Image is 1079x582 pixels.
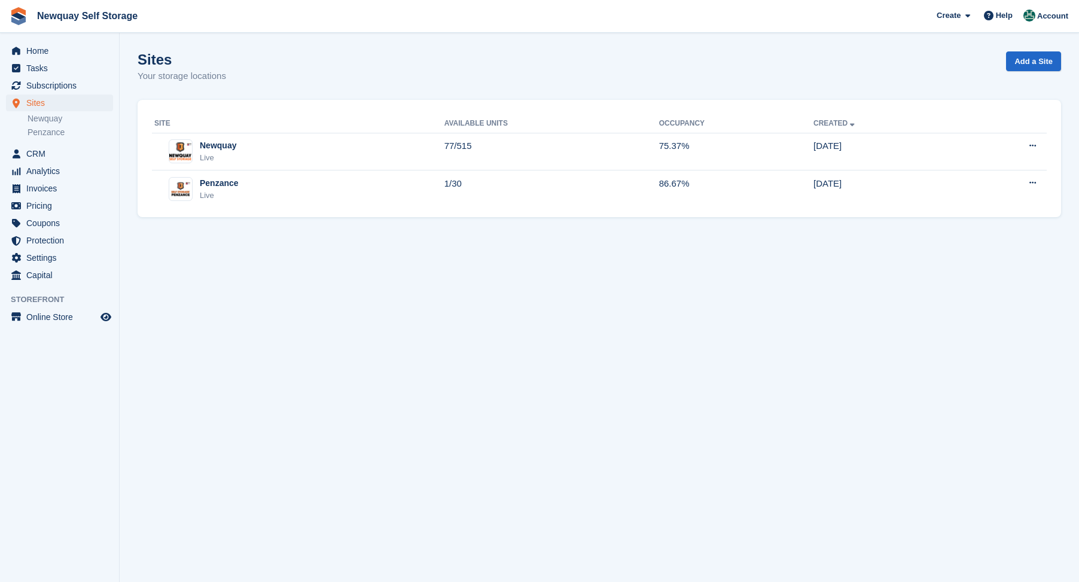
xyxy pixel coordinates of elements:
[26,249,98,266] span: Settings
[26,163,98,179] span: Analytics
[6,267,113,284] a: menu
[6,309,113,325] a: menu
[169,181,192,198] img: Image of Penzance site
[11,294,119,306] span: Storefront
[26,77,98,94] span: Subscriptions
[26,95,98,111] span: Sites
[26,145,98,162] span: CRM
[26,215,98,231] span: Coupons
[1006,51,1061,71] a: Add a Site
[6,215,113,231] a: menu
[6,197,113,214] a: menu
[99,310,113,324] a: Preview store
[200,139,236,152] div: Newquay
[6,180,113,197] a: menu
[813,133,961,170] td: [DATE]
[6,145,113,162] a: menu
[26,180,98,197] span: Invoices
[152,114,444,133] th: Site
[996,10,1013,22] span: Help
[26,309,98,325] span: Online Store
[26,197,98,214] span: Pricing
[444,133,659,170] td: 77/515
[200,177,239,190] div: Penzance
[6,95,113,111] a: menu
[813,170,961,208] td: [DATE]
[200,152,236,164] div: Live
[1023,10,1035,22] img: JON
[26,42,98,59] span: Home
[6,249,113,266] a: menu
[1037,10,1068,22] span: Account
[26,232,98,249] span: Protection
[28,113,113,124] a: Newquay
[26,267,98,284] span: Capital
[26,60,98,77] span: Tasks
[6,60,113,77] a: menu
[32,6,142,26] a: Newquay Self Storage
[10,7,28,25] img: stora-icon-8386f47178a22dfd0bd8f6a31ec36ba5ce8667c1dd55bd0f319d3a0aa187defe.svg
[138,69,226,83] p: Your storage locations
[937,10,961,22] span: Create
[138,51,226,68] h1: Sites
[6,77,113,94] a: menu
[200,190,239,202] div: Live
[6,42,113,59] a: menu
[444,170,659,208] td: 1/30
[659,170,813,208] td: 86.67%
[813,119,857,127] a: Created
[659,114,813,133] th: Occupancy
[28,127,113,138] a: Penzance
[169,142,192,160] img: Image of Newquay site
[659,133,813,170] td: 75.37%
[6,163,113,179] a: menu
[444,114,659,133] th: Available Units
[6,232,113,249] a: menu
